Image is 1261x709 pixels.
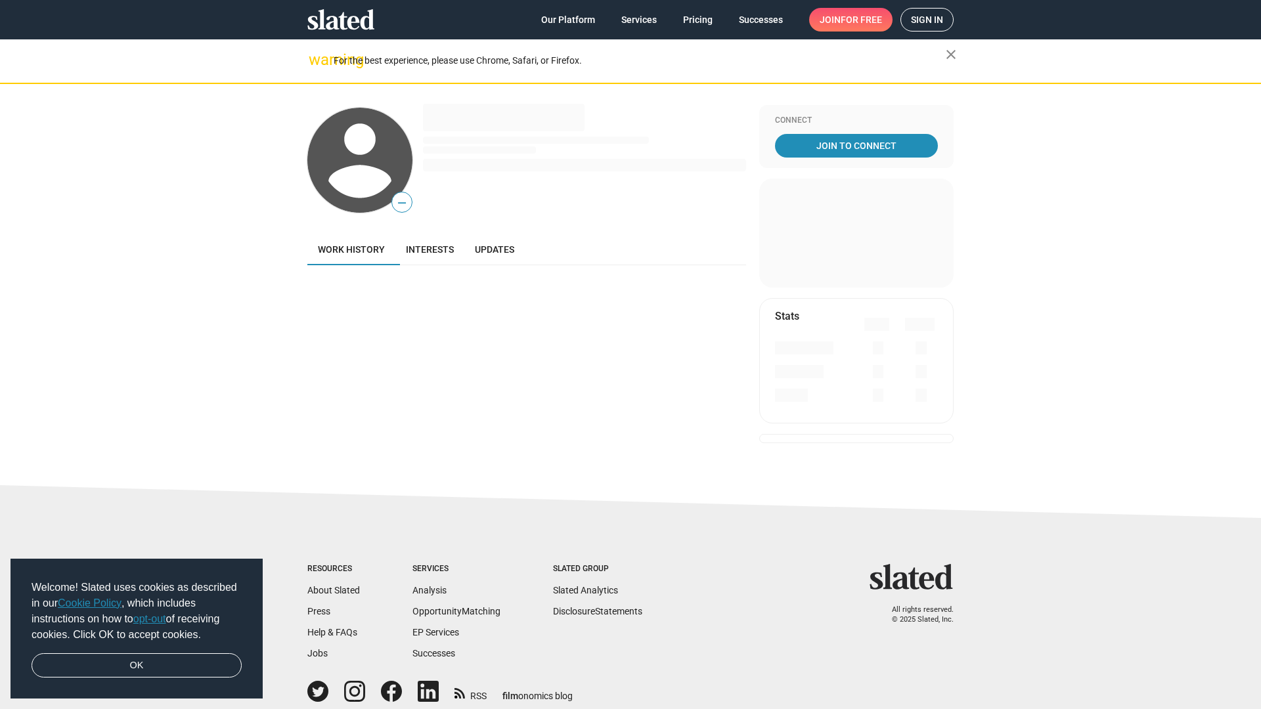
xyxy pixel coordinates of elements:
[32,653,242,678] a: dismiss cookie message
[412,627,459,637] a: EP Services
[454,682,487,702] a: RSS
[58,597,122,609] a: Cookie Policy
[878,605,954,624] p: All rights reserved. © 2025 Slated, Inc.
[900,8,954,32] a: Sign in
[911,9,943,31] span: Sign in
[775,134,938,158] a: Join To Connect
[412,648,455,658] a: Successes
[553,564,642,574] div: Slated Group
[406,244,454,255] span: Interests
[475,244,514,255] span: Updates
[464,234,525,265] a: Updates
[307,234,395,265] a: Work history
[502,679,573,702] a: filmonomics blog
[611,8,667,32] a: Services
[809,8,893,32] a: Joinfor free
[412,585,447,595] a: Analysis
[309,52,324,68] mat-icon: warning
[841,8,882,32] span: for free
[943,47,959,62] mat-icon: close
[318,244,385,255] span: Work history
[775,116,938,126] div: Connect
[553,606,642,616] a: DisclosureStatements
[531,8,606,32] a: Our Platform
[621,8,657,32] span: Services
[32,580,242,643] span: Welcome! Slated uses cookies as described in our , which includes instructions on how to of recei...
[334,52,946,70] div: For the best experience, please use Chrome, Safari, or Firefox.
[683,8,713,32] span: Pricing
[412,606,500,616] a: OpportunityMatching
[739,8,783,32] span: Successes
[673,8,723,32] a: Pricing
[392,194,412,211] span: —
[778,134,935,158] span: Join To Connect
[553,585,618,595] a: Slated Analytics
[133,613,166,624] a: opt-out
[307,564,360,574] div: Resources
[728,8,793,32] a: Successes
[395,234,464,265] a: Interests
[541,8,595,32] span: Our Platform
[502,691,518,701] span: film
[775,309,799,323] mat-card-title: Stats
[307,627,357,637] a: Help & FAQs
[307,648,328,658] a: Jobs
[11,559,263,699] div: cookieconsent
[307,585,360,595] a: About Slated
[820,8,882,32] span: Join
[307,606,330,616] a: Press
[412,564,500,574] div: Services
